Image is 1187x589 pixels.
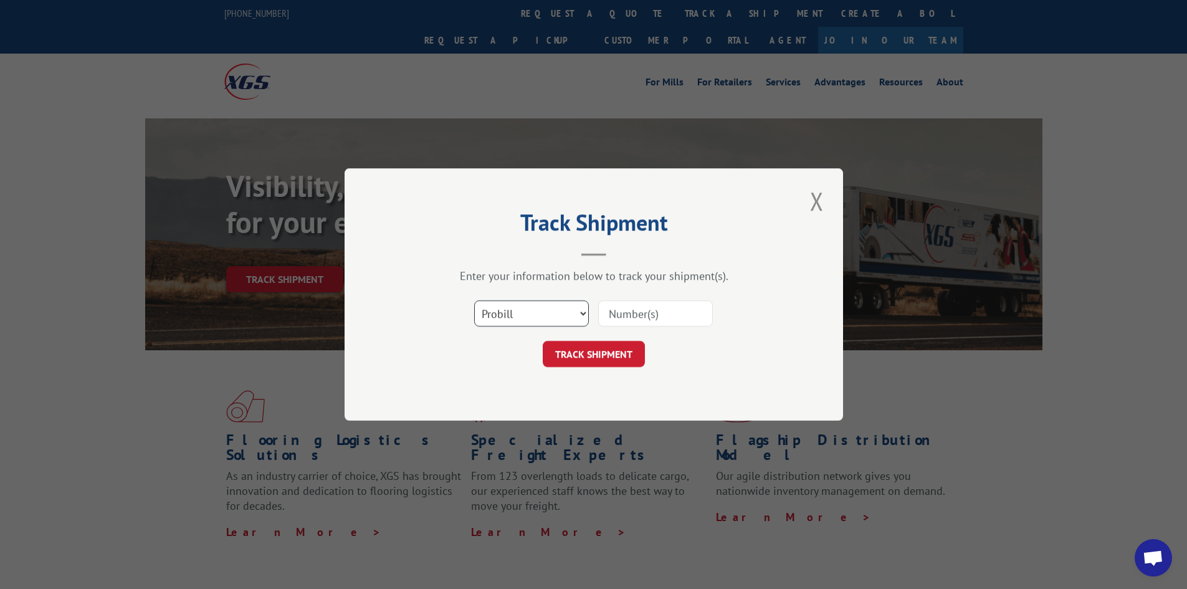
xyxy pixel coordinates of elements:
[543,341,645,367] button: TRACK SHIPMENT
[806,184,827,218] button: Close modal
[1135,539,1172,577] a: Open chat
[407,269,781,283] div: Enter your information below to track your shipment(s).
[598,300,713,327] input: Number(s)
[407,214,781,237] h2: Track Shipment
